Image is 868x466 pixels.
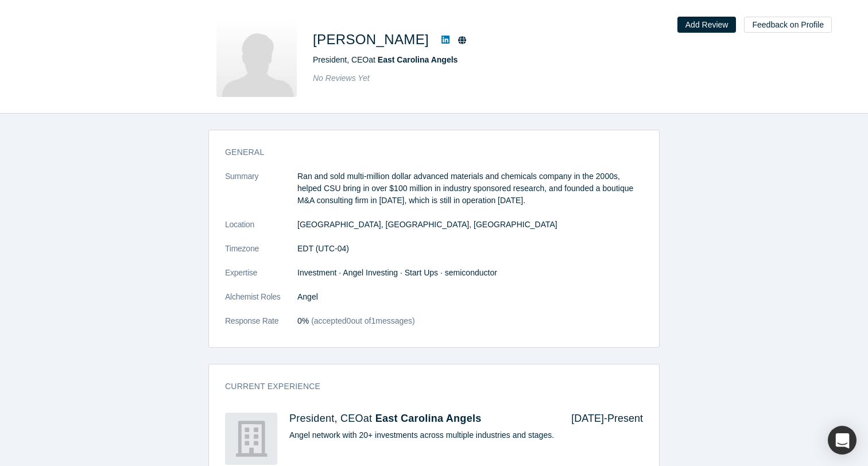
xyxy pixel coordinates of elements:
[289,429,555,441] p: Angel network with 20+ investments across multiple industries and stages.
[225,315,297,339] dt: Response Rate
[297,291,643,303] dd: Angel
[309,316,414,325] span: (accepted 0 out of 1 messages)
[313,73,370,83] span: No Reviews Yet
[297,268,497,277] span: Investment · Angel Investing · Start Ups · semiconductor
[313,55,458,64] span: President, CEO at
[216,17,297,97] img: Mark Wdowik's Profile Image
[297,170,643,207] p: Ran and sold multi-million dollar advanced materials and chemicals company in the 2000s, helped C...
[289,413,555,425] h4: President, CEO at
[225,413,277,465] img: East Carolina Angels's Logo
[744,17,832,33] button: Feedback on Profile
[555,413,643,465] div: [DATE] - Present
[225,243,297,267] dt: Timezone
[378,55,458,64] a: East Carolina Angels
[225,170,297,219] dt: Summary
[297,243,643,255] dd: EDT (UTC-04)
[225,380,627,393] h3: Current Experience
[297,219,643,231] dd: [GEOGRAPHIC_DATA], [GEOGRAPHIC_DATA], [GEOGRAPHIC_DATA]
[375,413,482,424] a: East Carolina Angels
[225,146,627,158] h3: General
[677,17,737,33] button: Add Review
[297,316,309,325] span: 0%
[225,291,297,315] dt: Alchemist Roles
[313,29,429,50] h1: [PERSON_NAME]
[225,219,297,243] dt: Location
[225,267,297,291] dt: Expertise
